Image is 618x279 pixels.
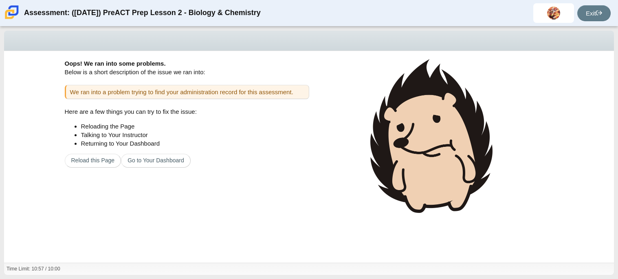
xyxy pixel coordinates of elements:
[65,60,166,67] b: Oops! We ran into some problems.
[370,59,493,213] img: hedgehog-sad-large.png
[70,89,293,95] span: We ran into a problem trying to find your administration record for this assessment.
[3,4,20,21] img: Carmen School of Science & Technology
[65,59,309,85] div: Below is a short description of the issue we ran into:
[65,107,309,168] div: Here are a few things you can try to fix the issue:
[81,131,309,139] li: Talking to Your Instructor
[81,122,309,131] li: Reloading the Page
[3,15,20,22] a: Carmen School of Science & Technology
[121,154,191,168] a: Go to Your Dashboard
[7,266,60,272] div: Time Limit: 10:57 / 10:00
[65,154,121,168] button: Reload this Page
[577,5,611,21] a: Exit
[547,7,560,20] img: tyrea.williams.7f4PNT
[24,3,261,23] div: Assessment: ([DATE]) PreACT Prep Lesson 2 - Biology & Chemistry
[81,139,309,148] li: Returning to Your Dashboard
